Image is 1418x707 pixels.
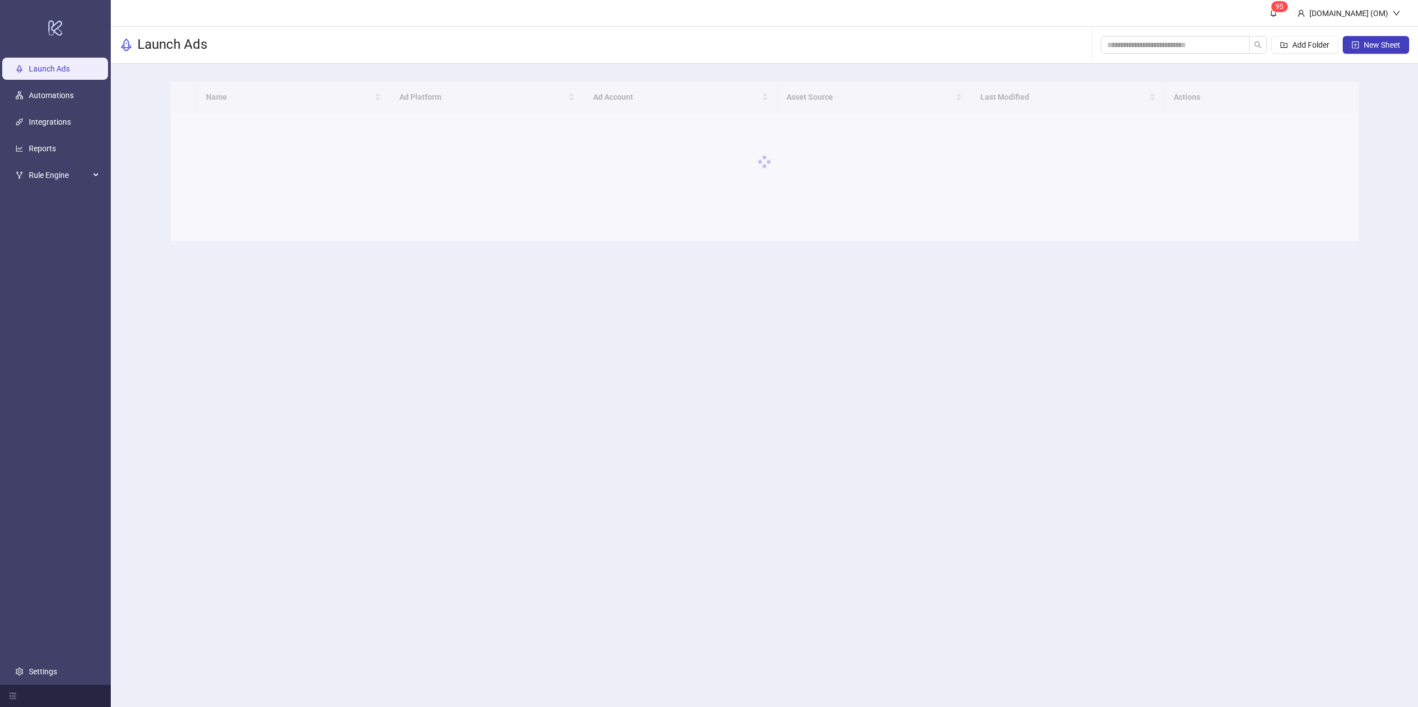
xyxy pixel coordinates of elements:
[1254,41,1262,49] span: search
[1364,40,1400,49] span: New Sheet
[29,144,56,153] a: Reports
[120,38,133,52] span: rocket
[1292,40,1329,49] span: Add Folder
[1297,9,1305,17] span: user
[1352,41,1359,49] span: plus-square
[29,117,71,126] a: Integrations
[1280,3,1283,11] span: 5
[29,667,57,676] a: Settings
[137,36,207,54] h3: Launch Ads
[1280,41,1288,49] span: folder-add
[9,692,17,700] span: menu-fold
[1270,9,1277,17] span: bell
[1271,1,1288,12] sup: 95
[29,91,74,100] a: Automations
[1271,36,1338,54] button: Add Folder
[29,164,90,186] span: Rule Engine
[1343,36,1409,54] button: New Sheet
[1276,3,1280,11] span: 9
[1305,7,1393,19] div: [DOMAIN_NAME] (OM)
[29,64,70,73] a: Launch Ads
[16,171,23,179] span: fork
[1393,9,1400,17] span: down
